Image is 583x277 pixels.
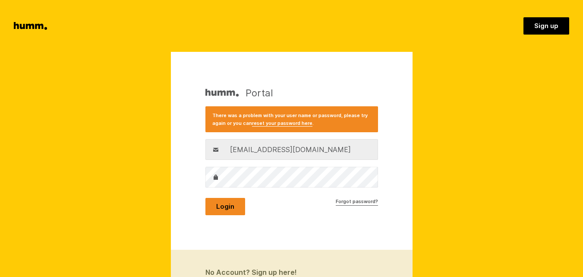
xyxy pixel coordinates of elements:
[252,120,312,127] a: reset your password here
[205,86,273,99] h1: Portal
[336,198,378,206] a: Forgot password?
[523,17,569,35] a: Sign up
[212,111,371,127] p: There was a problem with your user name or password, please try again or you can .
[205,198,245,215] button: Login
[205,86,239,99] img: Humm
